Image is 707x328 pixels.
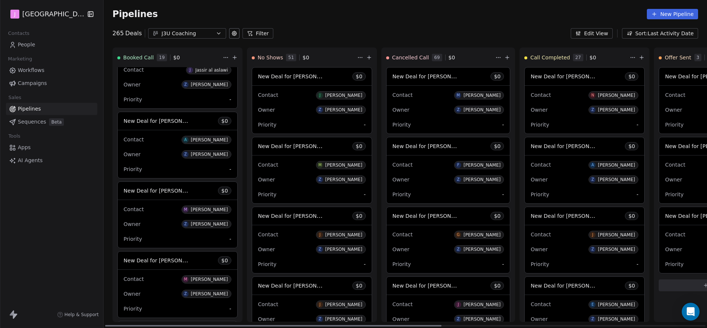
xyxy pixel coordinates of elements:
[386,137,510,204] div: New Deal for [PERSON_NAME]$0ContactF[PERSON_NAME]OwnerZ[PERSON_NAME]Priority-
[184,276,187,282] div: M
[531,261,549,267] span: Priority
[252,207,372,273] div: New Deal for [PERSON_NAME]$0ContactJ[PERSON_NAME]OwnerZ[PERSON_NAME]Priority-
[184,291,187,297] div: Z
[229,235,231,243] span: -
[591,92,594,98] div: N
[229,96,231,103] span: -
[258,73,336,80] span: New Deal for [PERSON_NAME]
[325,232,362,237] div: [PERSON_NAME]
[449,54,455,61] span: $ 0
[6,39,97,51] a: People
[319,107,321,113] div: Z
[392,122,411,128] span: Priority
[124,291,141,297] span: Owner
[6,154,97,167] a: AI Agents
[258,54,283,61] span: No Shows
[184,207,187,213] div: M
[665,92,685,98] span: Contact
[124,236,142,242] span: Priority
[356,142,362,150] span: $ 0
[184,221,187,227] div: Z
[636,121,638,128] span: -
[5,53,35,65] span: Marketing
[319,232,320,238] div: J
[124,117,202,124] span: New Deal for [PERSON_NAME]
[386,67,510,134] div: New Deal for [PERSON_NAME]$0ContactM[PERSON_NAME]OwnerZ[PERSON_NAME]Priority-
[392,107,410,113] span: Owner
[191,207,228,212] div: [PERSON_NAME]
[458,302,459,308] div: J
[319,92,320,98] div: J
[531,212,609,219] span: New Deal for [PERSON_NAME]
[694,54,702,61] span: 3
[392,261,411,267] span: Priority
[286,54,296,61] span: 51
[258,142,336,150] span: New Deal for [PERSON_NAME]
[494,73,501,80] span: $ 0
[598,247,635,252] div: [PERSON_NAME]
[531,92,551,98] span: Contact
[6,77,97,89] a: Campaigns
[392,92,413,98] span: Contact
[592,177,594,183] div: Z
[463,232,501,237] div: [PERSON_NAME]
[189,67,190,73] div: J
[191,277,228,282] div: [PERSON_NAME]
[124,82,141,88] span: Owner
[457,246,460,252] div: Z
[592,302,594,308] div: E
[319,246,321,252] div: Z
[392,212,471,219] span: New Deal for [PERSON_NAME]
[590,54,596,61] span: $ 0
[531,177,548,183] span: Owner
[392,316,410,322] span: Owner
[113,9,158,19] span: Pipelines
[636,191,638,198] span: -
[325,316,362,322] div: [PERSON_NAME]
[665,122,684,128] span: Priority
[18,144,31,151] span: Apps
[195,68,228,73] div: Jassir al aslawi
[319,316,321,322] div: Z
[6,103,97,115] a: Pipelines
[356,73,362,80] span: $ 0
[598,93,635,98] div: [PERSON_NAME]
[463,247,501,252] div: [PERSON_NAME]
[531,246,548,252] span: Owner
[494,212,501,220] span: $ 0
[457,177,460,183] div: Z
[117,251,238,318] div: New Deal for [PERSON_NAME]$0ContactM[PERSON_NAME]OwnerZ[PERSON_NAME]Priority-
[124,257,202,264] span: New Deal for [PERSON_NAME]
[325,302,362,307] div: [PERSON_NAME]
[18,41,35,49] span: People
[524,207,645,273] div: New Deal for [PERSON_NAME]$0ContactJ[PERSON_NAME]OwnerZ[PERSON_NAME]Priority-
[157,54,167,61] span: 19
[191,291,228,296] div: [PERSON_NAME]
[258,92,278,98] span: Contact
[502,191,504,198] span: -
[258,261,277,267] span: Priority
[18,66,45,74] span: Workflows
[592,162,594,168] div: A
[463,316,501,322] div: [PERSON_NAME]
[123,54,154,61] span: Booked Call
[14,10,16,18] span: J
[457,232,460,238] div: G
[18,105,41,113] span: Pipelines
[258,107,275,113] span: Owner
[5,92,25,103] span: Sales
[592,246,594,252] div: Z
[531,142,609,150] span: New Deal for [PERSON_NAME]
[319,177,321,183] div: Z
[598,232,635,237] div: [PERSON_NAME]
[124,96,142,102] span: Priority
[665,246,682,252] span: Owner
[457,316,460,322] div: Z
[598,163,635,168] div: [PERSON_NAME]
[319,302,320,308] div: J
[665,261,684,267] span: Priority
[117,181,238,248] div: New Deal for [PERSON_NAME]$0ContactM[PERSON_NAME]OwnerZ[PERSON_NAME]Priority-
[258,246,275,252] span: Owner
[392,232,413,237] span: Contact
[258,122,277,128] span: Priority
